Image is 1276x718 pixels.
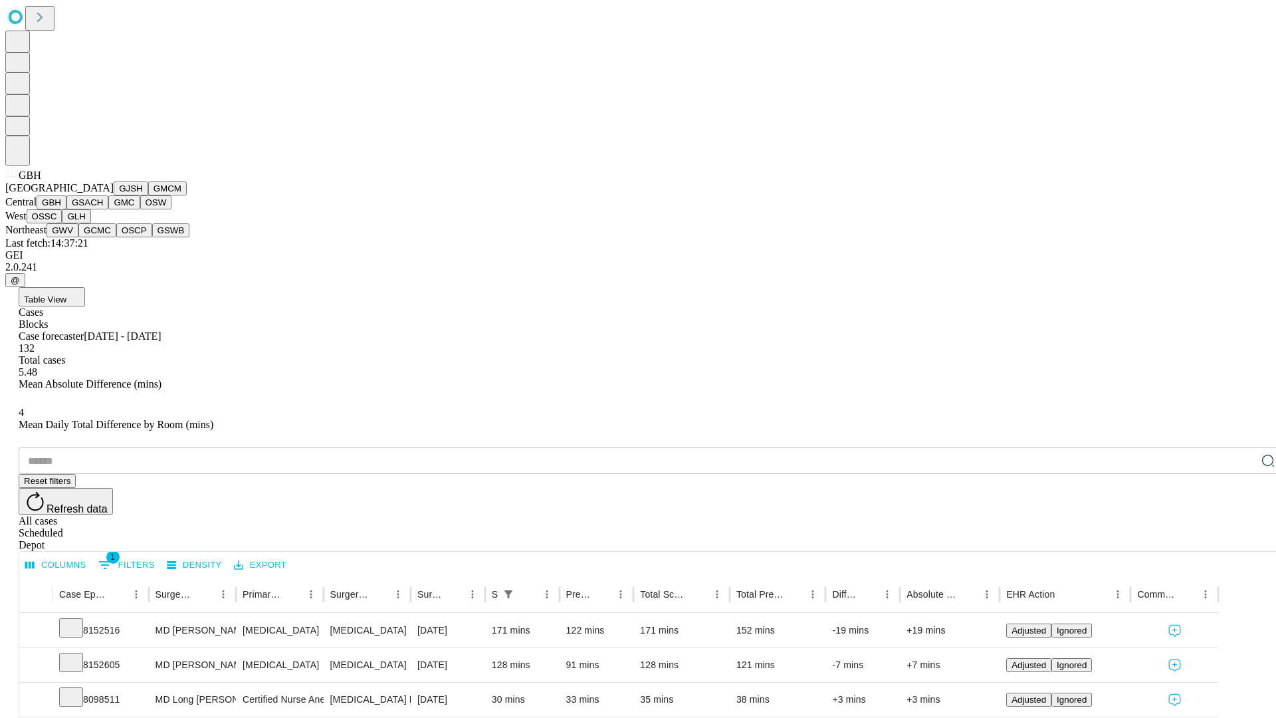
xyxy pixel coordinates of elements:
[95,554,158,576] button: Show filters
[1006,589,1055,600] div: EHR Action
[243,683,316,717] div: Certified Nurse Anesthetist
[499,585,518,604] div: 1 active filter
[19,419,213,430] span: Mean Daily Total Difference by Room (mins)
[878,585,897,604] button: Menu
[736,648,819,682] div: 121 mins
[389,585,407,604] button: Menu
[214,585,233,604] button: Menu
[108,585,127,604] button: Sort
[195,585,214,604] button: Sort
[19,287,85,306] button: Table View
[492,683,553,717] div: 30 mins
[59,614,142,648] div: 8152516
[566,614,627,648] div: 122 mins
[330,589,369,600] div: Surgery Name
[566,589,592,600] div: Predicted In Room Duration
[243,648,316,682] div: [MEDICAL_DATA]
[62,209,90,223] button: GLH
[26,689,46,712] button: Expand
[140,195,172,209] button: OSW
[27,209,62,223] button: OSSC
[417,589,443,600] div: Surgery Date
[19,474,76,488] button: Reset filters
[66,195,108,209] button: GSACH
[640,614,723,648] div: 171 mins
[19,330,84,342] span: Case forecaster
[19,378,161,390] span: Mean Absolute Difference (mins)
[708,585,726,604] button: Menu
[1057,626,1087,636] span: Ignored
[640,648,723,682] div: 128 mins
[906,589,958,600] div: Absolute Difference
[5,237,88,249] span: Last fetch: 14:37:21
[19,407,24,418] span: 4
[1051,693,1092,707] button: Ignored
[1196,585,1215,604] button: Menu
[785,585,803,604] button: Sort
[231,555,290,576] button: Export
[1011,626,1046,636] span: Adjusted
[243,589,281,600] div: Primary Service
[156,589,194,600] div: Surgeon Name
[538,585,556,604] button: Menu
[19,366,37,378] span: 5.48
[47,223,78,237] button: GWV
[26,620,46,643] button: Expand
[566,683,627,717] div: 33 mins
[114,181,148,195] button: GJSH
[492,648,553,682] div: 128 mins
[1006,658,1051,672] button: Adjusted
[330,614,404,648] div: [MEDICAL_DATA]
[906,614,993,648] div: +19 mins
[19,342,35,354] span: 132
[24,476,70,486] span: Reset filters
[1051,624,1092,638] button: Ignored
[1011,660,1046,670] span: Adjusted
[417,648,478,682] div: [DATE]
[499,585,518,604] button: Show filters
[1006,624,1051,638] button: Adjusted
[906,648,993,682] div: +7 mins
[152,223,190,237] button: GSWB
[640,589,688,600] div: Total Scheduled Duration
[22,555,90,576] button: Select columns
[689,585,708,604] button: Sort
[492,614,553,648] div: 171 mins
[163,555,225,576] button: Density
[1137,589,1176,600] div: Comments
[5,196,37,207] span: Central
[736,589,784,600] div: Total Predicted Duration
[127,585,146,604] button: Menu
[5,249,1271,261] div: GEI
[1178,585,1196,604] button: Sort
[640,683,723,717] div: 35 mins
[1051,658,1092,672] button: Ignored
[5,273,25,287] button: @
[11,275,20,285] span: @
[906,683,993,717] div: +3 mins
[832,589,858,600] div: Difference
[1057,695,1087,705] span: Ignored
[302,585,320,604] button: Menu
[463,585,482,604] button: Menu
[593,585,611,604] button: Sort
[959,585,978,604] button: Sort
[78,223,116,237] button: GCMC
[156,683,229,717] div: MD Long [PERSON_NAME]
[492,589,498,600] div: Scheduled In Room Duration
[736,683,819,717] div: 38 mins
[519,585,538,604] button: Sort
[978,585,996,604] button: Menu
[803,585,822,604] button: Menu
[116,223,152,237] button: OSCP
[566,648,627,682] div: 91 mins
[832,648,893,682] div: -7 mins
[19,488,113,515] button: Refresh data
[1109,585,1127,604] button: Menu
[417,614,478,648] div: [DATE]
[832,683,893,717] div: +3 mins
[1006,693,1051,707] button: Adjusted
[611,585,630,604] button: Menu
[19,170,41,181] span: GBH
[243,614,316,648] div: [MEDICAL_DATA]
